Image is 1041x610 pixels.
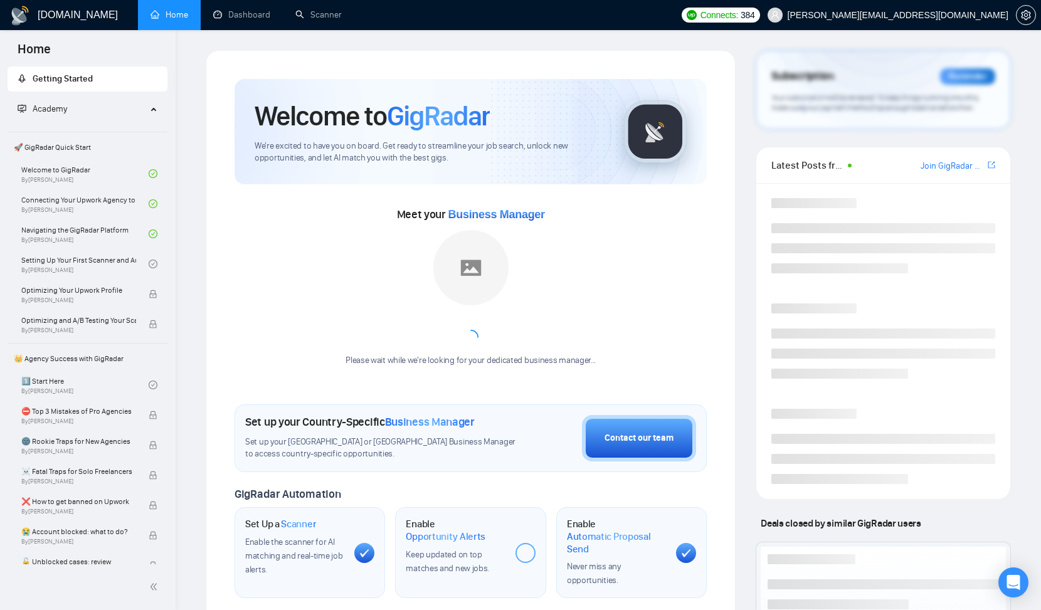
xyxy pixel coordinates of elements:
li: Getting Started [8,66,167,92]
a: dashboardDashboard [213,9,270,20]
span: setting [1017,10,1035,20]
span: Subscription [771,66,833,87]
span: 384 [741,8,754,22]
span: lock [149,411,157,419]
span: By [PERSON_NAME] [21,418,136,425]
span: ❌ How to get banned on Upwork [21,495,136,508]
a: Welcome to GigRadarBy[PERSON_NAME] [21,160,149,187]
button: Contact our team [582,415,696,461]
span: Home [8,40,61,66]
span: By [PERSON_NAME] [21,478,136,485]
span: 😭 Account blocked: what to do? [21,525,136,538]
a: 1️⃣ Start HereBy[PERSON_NAME] [21,371,149,399]
button: setting [1016,5,1036,25]
span: export [988,160,995,170]
span: 👑 Agency Success with GigRadar [9,346,166,371]
h1: Set up your Country-Specific [245,415,475,429]
span: lock [149,561,157,570]
a: searchScanner [295,9,342,20]
a: setting [1016,10,1036,20]
span: GigRadar Automation [235,487,341,501]
span: Scanner [281,518,316,530]
span: By [PERSON_NAME] [21,538,136,545]
img: logo [10,6,30,26]
span: Latest Posts from the GigRadar Community [771,157,844,173]
span: lock [149,531,157,540]
h1: Enable [567,518,666,555]
span: lock [149,441,157,450]
span: ⛔ Top 3 Mistakes of Pro Agencies [21,405,136,418]
span: double-left [149,581,162,593]
span: By [PERSON_NAME] [21,448,136,455]
img: gigradar-logo.png [624,100,687,163]
span: Academy [33,103,67,114]
span: Business Manager [385,415,475,429]
span: Optimizing Your Upwork Profile [21,284,136,297]
span: Never miss any opportunities. [567,561,621,586]
div: Open Intercom Messenger [998,567,1028,597]
span: Optimizing and A/B Testing Your Scanner for Better Results [21,314,136,327]
span: Meet your [397,208,545,221]
a: Setting Up Your First Scanner and Auto-BidderBy[PERSON_NAME] [21,250,149,278]
span: user [771,11,779,19]
span: fund-projection-screen [18,104,26,113]
h1: Welcome to [255,99,490,133]
span: Enable the scanner for AI matching and real-time job alerts. [245,537,342,575]
h1: Set Up a [245,518,316,530]
span: Keep updated on top matches and new jobs. [406,549,489,574]
span: check-circle [149,260,157,268]
span: ☠️ Fatal Traps for Solo Freelancers [21,465,136,478]
span: 🚀 GigRadar Quick Start [9,135,166,160]
span: Business Manager [448,208,545,221]
div: Reminder [940,68,995,85]
span: 🔓 Unblocked cases: review [21,555,136,568]
span: We're excited to have you on board. Get ready to streamline your job search, unlock new opportuni... [255,140,604,164]
span: By [PERSON_NAME] [21,327,136,334]
a: Join GigRadar Slack Community [921,159,985,173]
a: homeHome [151,9,188,20]
span: loading [462,328,480,347]
span: By [PERSON_NAME] [21,508,136,515]
span: check-circle [149,199,157,208]
span: lock [149,501,157,510]
span: lock [149,471,157,480]
span: Opportunity Alerts [406,530,485,543]
span: check-circle [149,169,157,178]
span: lock [149,320,157,329]
span: Connects: [700,8,738,22]
a: Navigating the GigRadar PlatformBy[PERSON_NAME] [21,220,149,248]
span: check-circle [149,381,157,389]
span: lock [149,290,157,298]
div: Please wait while we're looking for your dedicated business manager... [338,355,603,367]
img: upwork-logo.png [687,10,697,20]
span: Getting Started [33,73,93,84]
div: Contact our team [605,431,674,445]
span: rocket [18,74,26,83]
span: By [PERSON_NAME] [21,297,136,304]
a: Connecting Your Upwork Agency to GigRadarBy[PERSON_NAME] [21,190,149,218]
span: GigRadar [387,99,490,133]
a: export [988,159,995,171]
span: Set up your [GEOGRAPHIC_DATA] or [GEOGRAPHIC_DATA] Business Manager to access country-specific op... [245,436,516,460]
span: check-circle [149,229,157,238]
span: Deals closed by similar GigRadar users [756,512,926,534]
span: Automatic Proposal Send [567,530,666,555]
span: Your subscription will be renewed. To keep things running smoothly, make sure your payment method... [771,93,980,113]
span: Academy [18,103,67,114]
span: 🌚 Rookie Traps for New Agencies [21,435,136,448]
img: placeholder.png [433,230,509,305]
h1: Enable [406,518,505,542]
